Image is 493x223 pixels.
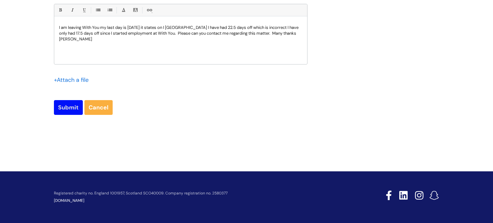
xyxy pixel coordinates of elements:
a: [DOMAIN_NAME] [54,198,84,203]
a: Cancel [84,100,113,115]
a: Bold (Ctrl-B) [56,6,64,14]
a: Italic (Ctrl-I) [68,6,76,14]
div: Attach a file [54,75,92,85]
a: Font Color [119,6,127,14]
a: Underline(Ctrl-U) [80,6,88,14]
input: Submit [54,100,83,115]
p: I am leaving With You my last day is [DATE] it states on I [GEOGRAPHIC_DATA] I have had 22.5 days... [59,25,302,42]
a: Link [145,6,153,14]
a: Back Color [131,6,139,14]
a: 1. Ordered List (Ctrl-Shift-8) [106,6,114,14]
span: + [54,76,57,84]
p: Registered charity no. England 1001957, Scotland SCO40009. Company registration no. 2580377 [54,191,340,195]
a: • Unordered List (Ctrl-Shift-7) [94,6,102,14]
